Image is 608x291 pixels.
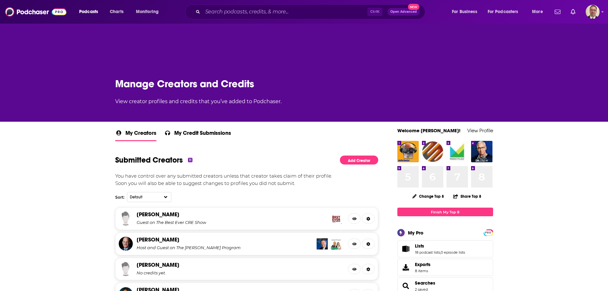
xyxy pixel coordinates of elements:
a: Open Creator Profile [348,213,361,224]
a: View Profile [467,127,493,134]
img: REady2Scale - Real Estate Investing [331,238,342,249]
span: Monitoring [136,7,159,16]
a: Finish My Top 8 [397,208,493,216]
img: Reel Pod News Cast™ with Levon Putney [397,141,419,162]
button: open menu [528,7,551,17]
span: New [408,4,419,10]
a: Searches [415,280,435,286]
span: Exports [415,262,431,267]
div: My Pro [408,230,424,236]
a: Show notifications dropdown [568,6,578,17]
img: Marketplace [447,141,468,162]
a: Charts [106,7,127,17]
button: open menu [75,7,106,17]
a: Welcome [PERSON_NAME]! [397,127,461,134]
div: 11 [188,158,192,162]
a: Open Creator Profile [348,264,361,274]
span: For Podcasters [488,7,518,16]
img: Ask Dr. Drew [471,141,492,162]
p: You have control over any submitted creators unless that creator takes claim of their profile. [115,172,379,180]
p: Soon you will also be able to suggest changes to profiles you did not submit. [115,180,379,187]
a: [PERSON_NAME] [137,236,179,243]
button: open menu [131,7,167,17]
a: 0 episode lists [441,250,465,255]
button: Choose Creator sort [127,192,171,202]
a: Manage Creator & Credits [362,213,375,224]
img: User Profile [586,5,600,19]
button: Show profile menu [586,5,600,19]
iframe: Intercom live chat [586,269,602,285]
a: PRO [484,230,492,235]
img: Rare Earth Exchanges [422,141,443,162]
a: 18 podcast lists [415,250,440,255]
img: The Dom Giordano Program [317,238,328,249]
a: Open Creator Profile [348,239,361,249]
span: 8 items [415,269,431,273]
a: My Creators [115,129,156,141]
span: Podcasts [79,7,98,16]
span: My Creators [125,129,156,140]
button: Change Top 8 [409,192,448,200]
a: Add Creator [340,156,378,165]
img: Christopher Zona [119,211,133,226]
a: Lists [415,243,465,249]
input: Search podcasts, credits, & more... [203,7,367,17]
span: My Credit Submissions [174,129,231,140]
button: Open AdvancedNew [387,8,420,16]
div: Host and Guest on The [PERSON_NAME] Program [137,245,241,250]
a: My Credit Submissions [164,129,231,141]
a: [PERSON_NAME] [137,211,179,218]
img: Max MacKenzie [119,262,133,276]
a: [PERSON_NAME] [137,261,179,268]
p: View creator profiles and credits that you’ve added to Podchaser. [115,98,493,105]
span: PRO [484,230,492,235]
a: Exports [397,259,493,276]
span: Lists [397,240,493,257]
div: Guest on The Best Ever CRE Show [137,220,206,225]
div: Sort: [115,195,124,200]
span: Exports [400,263,412,272]
a: Manage Creator & Credits [362,264,375,274]
span: Open Advanced [390,10,417,13]
a: Show notifications dropdown [552,6,563,17]
span: Lists [415,243,424,249]
h3: Submitted Creators [115,155,183,165]
span: For Business [452,7,477,16]
span: Default [130,195,155,199]
button: Share Top 8 [453,190,482,203]
h1: Manage Creators and Credits [115,78,493,90]
span: Ctrl K [367,8,382,16]
img: Podchaser - Follow, Share and Rate Podcasts [5,6,66,18]
div: Search podcasts, credits, & more... [191,4,431,19]
button: open menu [484,7,528,17]
a: Lists [400,244,412,253]
div: No credits yet. [137,270,166,275]
span: Logged in as PercPodcast [586,5,600,19]
img: The Best Ever CRE Show [331,213,342,224]
a: Searches [400,281,412,290]
span: Charts [110,7,124,16]
span: More [532,7,543,16]
img: Joshua S. Bauchner [119,237,133,251]
button: open menu [447,7,485,17]
a: Manage Creator & Credits [362,239,375,249]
